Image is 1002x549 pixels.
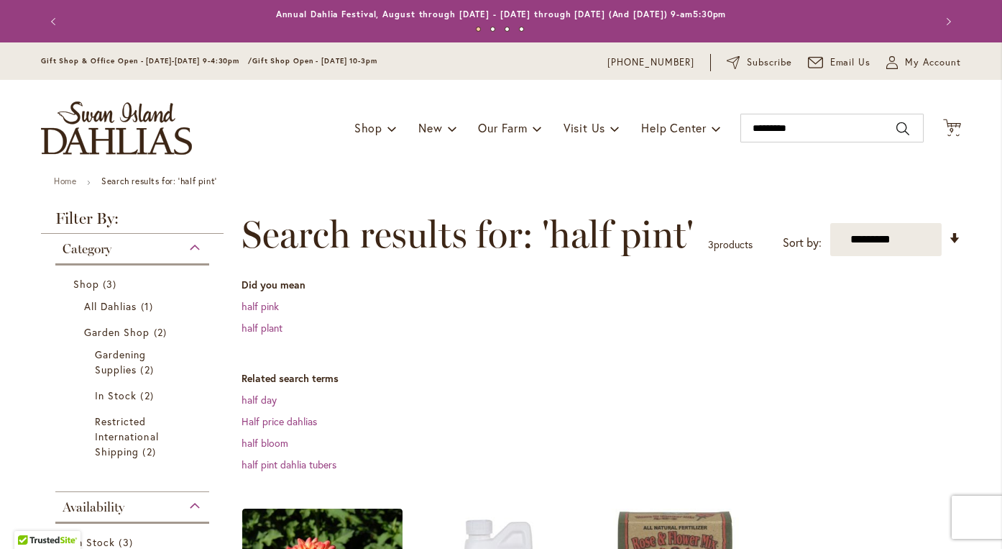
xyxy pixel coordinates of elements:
button: 1 of 4 [476,27,481,32]
button: 4 of 4 [519,27,524,32]
span: 2 [140,388,157,403]
a: half pint dahlia tubers [242,458,336,471]
span: All Dahlias [84,299,137,313]
span: 2 [142,444,159,459]
button: 3 of 4 [505,27,510,32]
span: Restricted International Shipping [95,414,159,458]
strong: Search results for: 'half pint' [101,176,217,186]
span: New [418,120,442,135]
a: store logo [41,101,192,155]
button: 2 of 4 [490,27,495,32]
a: Email Us [808,55,871,70]
span: Our Farm [478,120,527,135]
a: half bloom [242,436,288,450]
span: 2 [154,325,170,340]
iframe: Launch Accessibility Center [11,498,51,538]
dt: Did you mean [242,278,961,292]
a: Restricted International Shipping [95,414,173,459]
button: 9 [943,119,961,138]
span: Gift Shop & Office Open - [DATE]-[DATE] 9-4:30pm / [41,56,252,65]
span: My Account [905,55,961,70]
span: Subscribe [747,55,792,70]
span: Help Center [641,120,707,135]
span: Category [63,241,111,257]
span: 1 [141,299,157,314]
span: Gardening Supplies [95,348,146,376]
a: [PHONE_NUMBER] [607,55,694,70]
span: 3 [708,237,714,251]
strong: Filter By: [41,211,224,234]
span: In Stock [95,389,137,402]
span: In Stock [73,535,115,549]
p: products [708,233,753,256]
a: Gardening Supplies [95,347,173,377]
span: Email Us [830,55,871,70]
a: In Stock [95,388,173,403]
dt: Related search terms [242,371,961,386]
span: 3 [103,276,120,291]
span: Shop [354,120,382,135]
span: Visit Us [564,120,605,135]
button: My Account [886,55,961,70]
button: Next [932,7,961,36]
span: 2 [140,362,157,377]
a: Home [54,176,76,186]
a: Garden Shop [84,325,184,340]
span: 9 [950,126,955,135]
a: All Dahlias [84,299,184,314]
a: half day [242,393,277,407]
span: Gift Shop Open - [DATE] 10-3pm [252,56,377,65]
a: Annual Dahlia Festival, August through [DATE] - [DATE] through [DATE] (And [DATE]) 9-am5:30pm [276,9,727,19]
label: Sort by: [783,230,822,256]
a: Half price dahlias [242,414,317,428]
span: Availability [63,499,124,515]
button: Previous [41,7,70,36]
span: Garden Shop [84,325,150,339]
a: half pink [242,299,279,313]
span: Shop [73,277,99,291]
a: half plant [242,321,282,335]
span: Search results for: 'half pint' [242,213,694,256]
a: Shop [73,276,195,291]
a: Subscribe [727,55,792,70]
